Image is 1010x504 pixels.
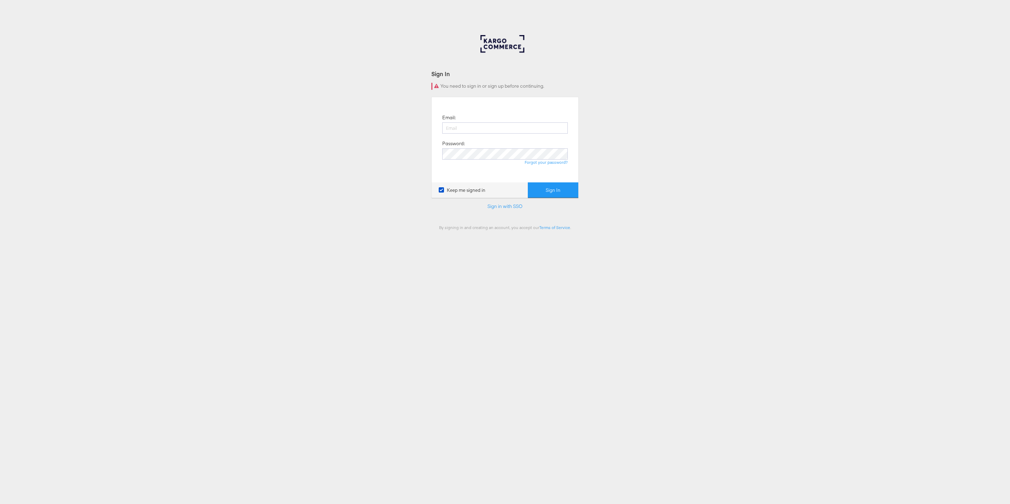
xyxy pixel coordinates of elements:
[442,140,465,147] label: Password:
[439,187,485,194] label: Keep me signed in
[442,114,456,121] label: Email:
[442,122,568,134] input: Email
[528,182,578,198] button: Sign In
[487,203,523,209] a: Sign in with SSO
[431,225,579,230] div: By signing in and creating an account, you accept our .
[431,83,579,90] div: You need to sign in or sign up before continuing.
[539,225,570,230] a: Terms of Service
[431,70,579,78] div: Sign In
[525,160,568,165] a: Forgot your password?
